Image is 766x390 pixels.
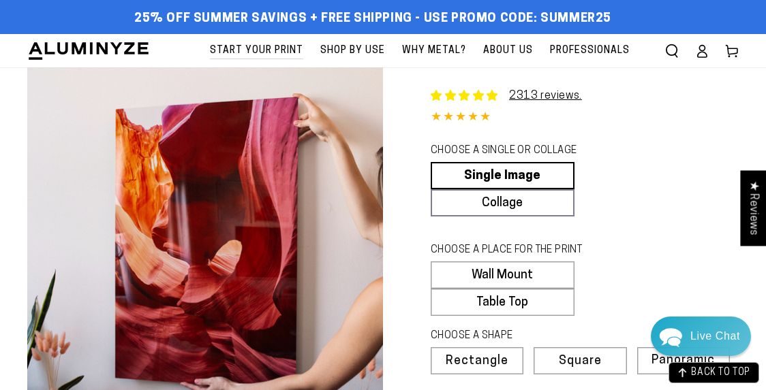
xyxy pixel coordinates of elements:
[203,34,310,67] a: Start Your Print
[431,88,582,104] a: 2313 reviews.
[431,261,574,289] label: Wall Mount
[320,42,385,59] span: Shop By Use
[651,316,751,356] div: Chat widget toggle
[313,34,392,67] a: Shop By Use
[431,144,610,159] legend: CHOOSE A SINGLE OR COLLAGE
[210,42,303,59] span: Start Your Print
[691,368,750,378] span: BACK TO TOP
[431,289,574,316] label: Table Top
[431,189,574,216] a: Collage
[483,42,533,59] span: About Us
[550,42,630,59] span: Professionals
[431,108,739,128] div: 4.85 out of 5.0 stars
[446,355,508,368] span: Rectangle
[134,12,611,27] span: 25% off Summer Savings + Free Shipping - Use Promo Code: SUMMER25
[476,34,540,67] a: About Us
[509,91,582,101] a: 2313 reviews.
[431,329,610,344] legend: CHOOSE A SHAPE
[431,162,574,189] a: Single Image
[27,41,150,61] img: Aluminyze
[431,243,610,258] legend: CHOOSE A PLACE FOR THE PRINT
[559,355,602,368] span: Square
[657,36,687,66] summary: Search our site
[690,316,740,356] div: Contact Us Directly
[740,170,766,246] div: Click to open Judge.me floating reviews tab
[543,34,637,67] a: Professionals
[402,42,466,59] span: Why Metal?
[652,354,715,367] span: Panoramic
[395,34,473,67] a: Why Metal?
